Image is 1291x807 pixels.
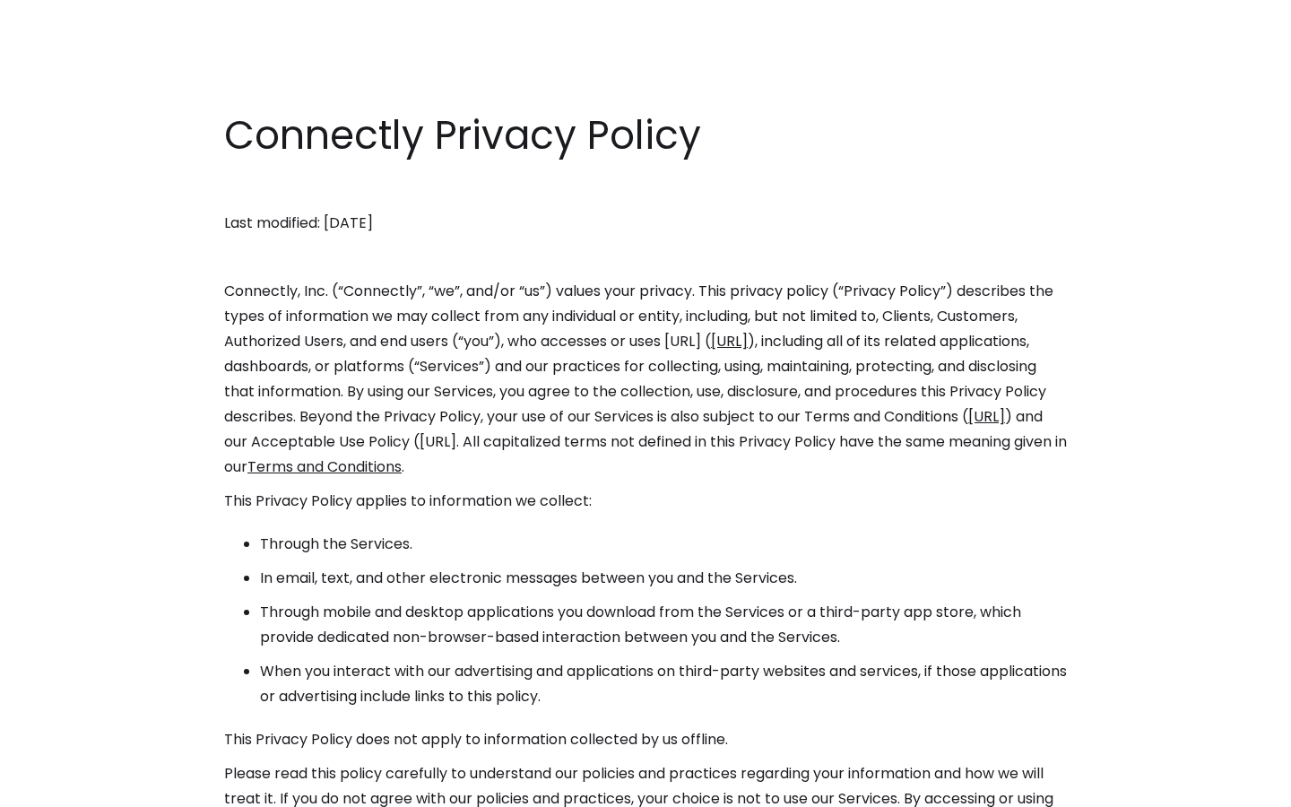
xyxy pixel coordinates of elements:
[224,108,1067,163] h1: Connectly Privacy Policy
[224,245,1067,270] p: ‍
[224,727,1067,752] p: This Privacy Policy does not apply to information collected by us offline.
[260,566,1067,591] li: In email, text, and other electronic messages between you and the Services.
[224,177,1067,202] p: ‍
[260,659,1067,709] li: When you interact with our advertising and applications on third-party websites and services, if ...
[968,406,1005,427] a: [URL]
[260,532,1067,557] li: Through the Services.
[36,776,108,801] ul: Language list
[247,456,402,477] a: Terms and Conditions
[224,489,1067,514] p: This Privacy Policy applies to information we collect:
[18,774,108,801] aside: Language selected: English
[224,211,1067,236] p: Last modified: [DATE]
[224,279,1067,480] p: Connectly, Inc. (“Connectly”, “we”, and/or “us”) values your privacy. This privacy policy (“Priva...
[260,600,1067,650] li: Through mobile and desktop applications you download from the Services or a third-party app store...
[711,331,748,351] a: [URL]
